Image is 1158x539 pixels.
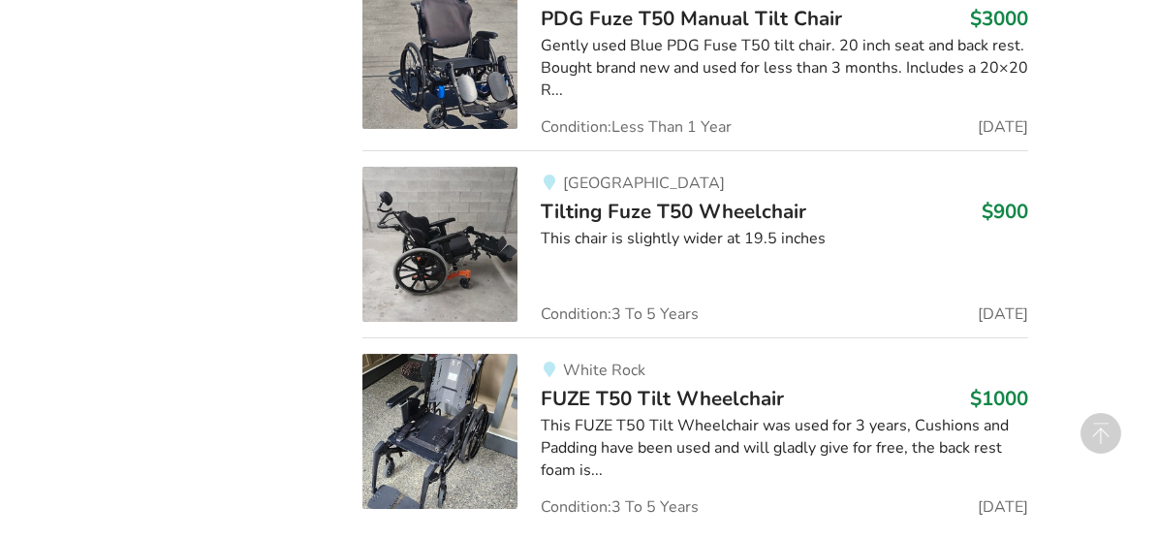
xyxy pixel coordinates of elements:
span: Condition: 3 To 5 Years [541,499,699,515]
h3: $900 [982,199,1028,224]
div: This chair is slightly wider at 19.5 inches [541,228,1028,250]
span: Condition: Less Than 1 Year [541,119,732,135]
span: White Rock [563,360,645,381]
span: Tilting Fuze T50 Wheelchair [541,198,806,225]
div: Gently used Blue PDG Fuse T50 tilt chair. 20 inch seat and back rest. Bought brand new and used f... [541,35,1028,102]
h3: $3000 [970,6,1028,31]
img: mobility-fuze t50 tilt wheelchair [362,354,517,509]
span: FUZE T50 Tilt Wheelchair [541,385,784,412]
h3: $1000 [970,386,1028,411]
span: PDG Fuze T50 Manual Tilt Chair [541,5,842,32]
span: [GEOGRAPHIC_DATA] [563,173,725,194]
img: mobility-tilting fuze t50 wheelchair [362,167,517,322]
span: [DATE] [978,306,1028,322]
span: Condition: 3 To 5 Years [541,306,699,322]
span: [DATE] [978,499,1028,515]
div: This FUZE T50 Tilt Wheelchair was used for 3 years, Cushions and Padding have been used and will ... [541,415,1028,482]
span: [DATE] [978,119,1028,135]
a: mobility-fuze t50 tilt wheelchairWhite RockFUZE T50 Tilt Wheelchair$1000This FUZE T50 Tilt Wheelc... [362,337,1028,515]
a: mobility-tilting fuze t50 wheelchair[GEOGRAPHIC_DATA]Tilting Fuze T50 Wheelchair$900This chair is... [362,150,1028,337]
